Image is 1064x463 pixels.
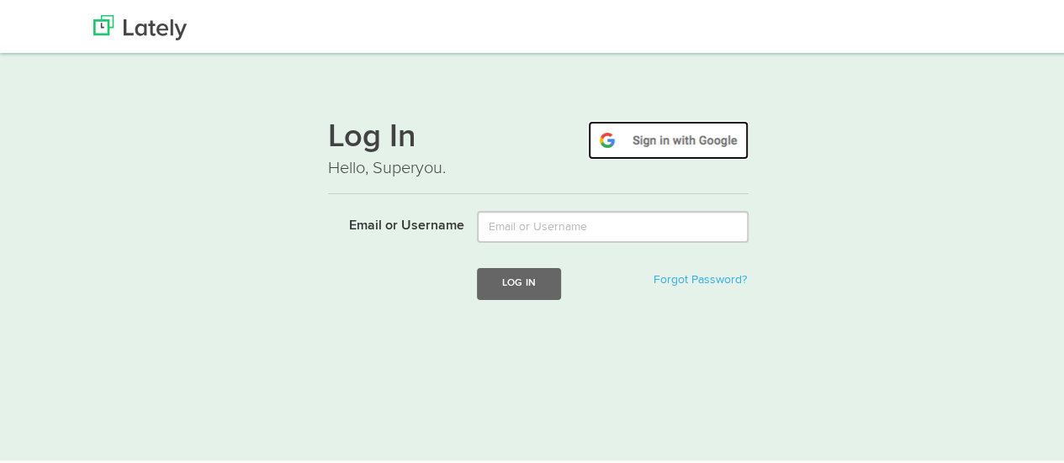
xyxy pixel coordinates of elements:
[588,118,749,157] img: google-signin.png
[477,266,561,297] button: Log In
[328,118,749,154] h1: Log In
[315,208,464,234] label: Email or Username
[328,154,749,178] p: Hello, Superyou.
[654,271,747,283] a: Forgot Password?
[93,13,187,38] img: Lately
[477,208,749,240] input: Email or Username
